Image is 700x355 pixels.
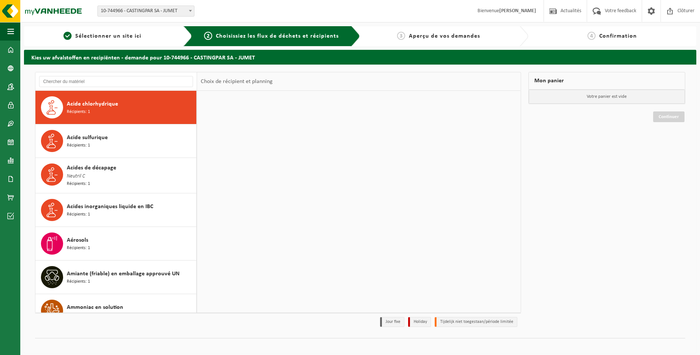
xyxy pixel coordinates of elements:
[35,91,197,124] button: Acide chlorhydrique Récipients: 1
[63,32,72,40] span: 1
[35,158,197,193] button: Acides de décapage Neutril C Récipients: 1
[67,142,90,149] span: Récipients: 1
[216,33,339,39] span: Choisissiez les flux de déchets et récipients
[67,236,88,245] span: Aérosols
[28,32,177,41] a: 1Sélectionner un site ici
[599,33,637,39] span: Confirmation
[24,50,696,64] h2: Kies uw afvalstoffen en recipiënten - demande pour 10-744966 - CASTINGPAR SA - JUMET
[35,227,197,261] button: Aérosols Récipients: 1
[197,72,276,91] div: Choix de récipient et planning
[408,317,431,327] li: Holiday
[97,6,194,17] span: 10-744966 - CASTINGPAR SA - JUMET
[397,32,405,40] span: 3
[39,76,193,87] input: Chercher du matériel
[67,100,118,108] span: Acide chlorhydrique
[67,211,90,218] span: Récipients: 1
[528,72,686,90] div: Mon panier
[35,193,197,227] button: Acides inorganiques liquide en IBC Récipients: 1
[499,8,536,14] strong: [PERSON_NAME]
[67,278,90,285] span: Récipients: 1
[35,294,197,328] button: Ammoniac en solution Récipients: 1
[98,6,194,16] span: 10-744966 - CASTINGPAR SA - JUMET
[380,317,404,327] li: Jour fixe
[35,124,197,158] button: Acide sulfurique Récipients: 1
[67,180,90,187] span: Récipients: 1
[67,303,123,312] span: Ammoniac en solution
[529,90,685,104] p: Votre panier est vide
[67,133,108,142] span: Acide sulfurique
[435,317,517,327] li: Tijdelijk niet toegestaan/période limitée
[409,33,480,39] span: Aperçu de vos demandes
[67,172,85,180] span: Neutril C
[67,245,90,252] span: Récipients: 1
[67,269,180,278] span: Amiante (friable) en emballage approuvé UN
[587,32,596,40] span: 4
[75,33,141,39] span: Sélectionner un site ici
[67,163,116,172] span: Acides de décapage
[35,261,197,294] button: Amiante (friable) en emballage approuvé UN Récipients: 1
[67,312,90,319] span: Récipients: 1
[204,32,212,40] span: 2
[67,202,153,211] span: Acides inorganiques liquide en IBC
[653,111,685,122] a: Continuer
[67,108,90,116] span: Récipients: 1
